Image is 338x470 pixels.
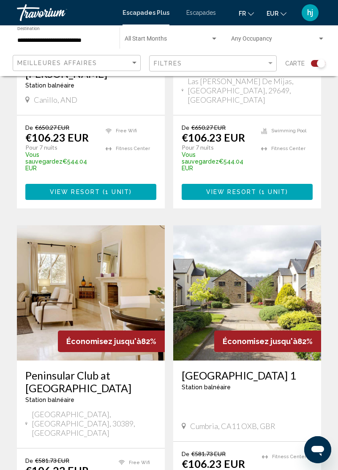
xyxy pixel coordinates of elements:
[25,151,97,172] p: €544.04 EUR
[206,189,256,196] span: View Resort
[214,331,321,352] div: 82%
[100,189,132,196] span: ( )
[182,131,245,144] p: €106.23 EUR
[272,454,306,459] span: Fitness Center
[190,421,275,431] span: Cumbria, CA11 OXB, GBR
[182,144,253,151] p: Pour 7 nuits
[25,396,74,403] span: Station balnéaire
[271,128,306,134] span: Swimming Pool
[149,55,277,72] button: Filter
[304,436,331,463] iframe: Bouton de lancement de la fenêtre de messagerie
[186,9,216,16] a: Escapades
[182,369,313,382] a: [GEOGRAPHIC_DATA] 1
[285,57,305,69] span: Carte
[25,151,63,165] span: Vous sauvegardez
[25,369,156,394] a: Peninsular Club at [GEOGRAPHIC_DATA]
[182,450,189,457] span: De
[307,8,313,17] font: hj
[182,151,219,165] span: Vous sauvegardez
[32,410,156,437] span: [GEOGRAPHIC_DATA], [GEOGRAPHIC_DATA], 30389, [GEOGRAPHIC_DATA]
[25,124,33,131] span: De
[17,4,114,21] a: Travorium
[25,131,89,144] p: €106.23 EUR
[17,60,97,66] span: Meilleures affaires
[25,144,97,151] p: Pour 7 nuits
[182,384,231,391] span: Station balnéaire
[267,10,278,17] font: EUR
[267,7,286,19] button: Changer de devise
[25,184,156,199] button: View Resort(1 unit)
[25,82,74,89] span: Station balnéaire
[188,77,313,104] span: Las [PERSON_NAME] de Mijas, [GEOGRAPHIC_DATA], 29649, [GEOGRAPHIC_DATA]
[17,60,138,67] mat-select: Sort by
[182,151,253,172] p: €544.04 EUR
[50,189,100,196] span: View Resort
[191,450,226,457] span: €581.73 EUR
[182,124,189,131] span: De
[66,337,141,346] span: Économisez jusqu'à
[271,146,305,151] span: Fitness Center
[58,331,165,352] div: 82%
[256,189,288,196] span: ( )
[123,9,169,16] a: Escapades Plus
[191,124,226,131] span: €650.27 EUR
[299,4,321,22] button: Menu utilisateur
[154,60,183,67] span: Filtres
[116,146,150,151] span: Fitness Center
[182,457,245,470] p: €106.23 EUR
[34,95,77,104] span: Canillo, AND
[35,457,69,464] span: €581.73 EUR
[17,225,165,361] img: ii_pcm2.jpg
[116,128,137,134] span: Free Wifi
[182,184,313,199] button: View Resort(1 unit)
[262,189,286,196] span: 1 unit
[105,189,129,196] span: 1 unit
[25,457,33,464] span: De
[223,337,297,346] span: Économisez jusqu'à
[35,124,69,131] span: €650.27 EUR
[239,7,254,19] button: Changer de langue
[173,225,321,361] img: ii_wbv1.jpg
[129,460,150,465] span: Free Wifi
[239,10,246,17] font: fr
